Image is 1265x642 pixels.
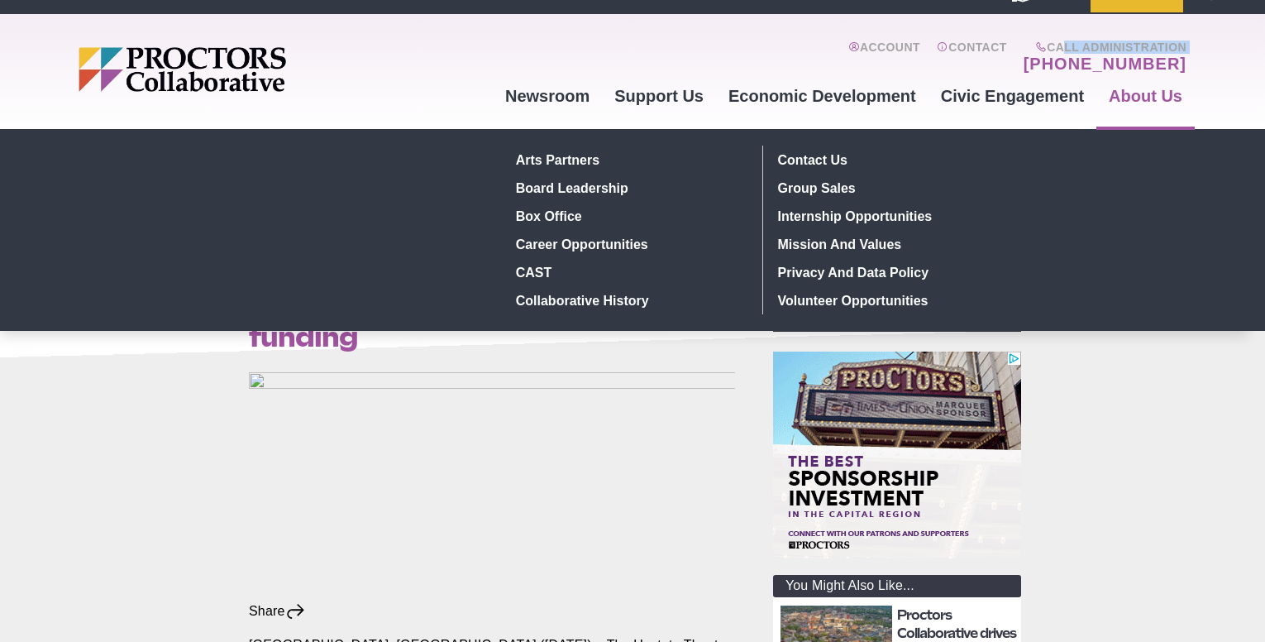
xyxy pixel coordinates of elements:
h1: The Fairgame group awards grants to small arts organizations, raising alarm about the adverse eff... [249,195,735,352]
img: Proctors logo [79,47,413,92]
a: Privacy and Data Policy [771,258,1013,286]
a: Board Leadership [509,174,750,202]
a: Newsroom [493,74,602,118]
a: Contact [937,41,1007,74]
div: Share [249,602,306,620]
a: Account [848,41,920,74]
span: Call Administration [1019,41,1186,54]
a: Support Us [602,74,716,118]
a: Collaborative History [509,286,750,314]
a: About Us [1096,74,1195,118]
a: Economic Development [716,74,928,118]
div: You Might Also Like... [773,575,1021,597]
a: Civic Engagement [928,74,1096,118]
iframe: Advertisement [773,352,1021,558]
a: Career Opportunities [509,230,750,258]
a: Mission and Values [771,230,1013,258]
a: Contact Us [771,146,1013,174]
a: Arts Partners [509,146,750,174]
a: [PHONE_NUMBER] [1024,54,1186,74]
a: Volunteer Opportunities [771,286,1013,314]
a: Internship Opportunities [771,202,1013,230]
a: CAST [509,258,750,286]
a: Box Office [509,202,750,230]
a: Group Sales [771,174,1013,202]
